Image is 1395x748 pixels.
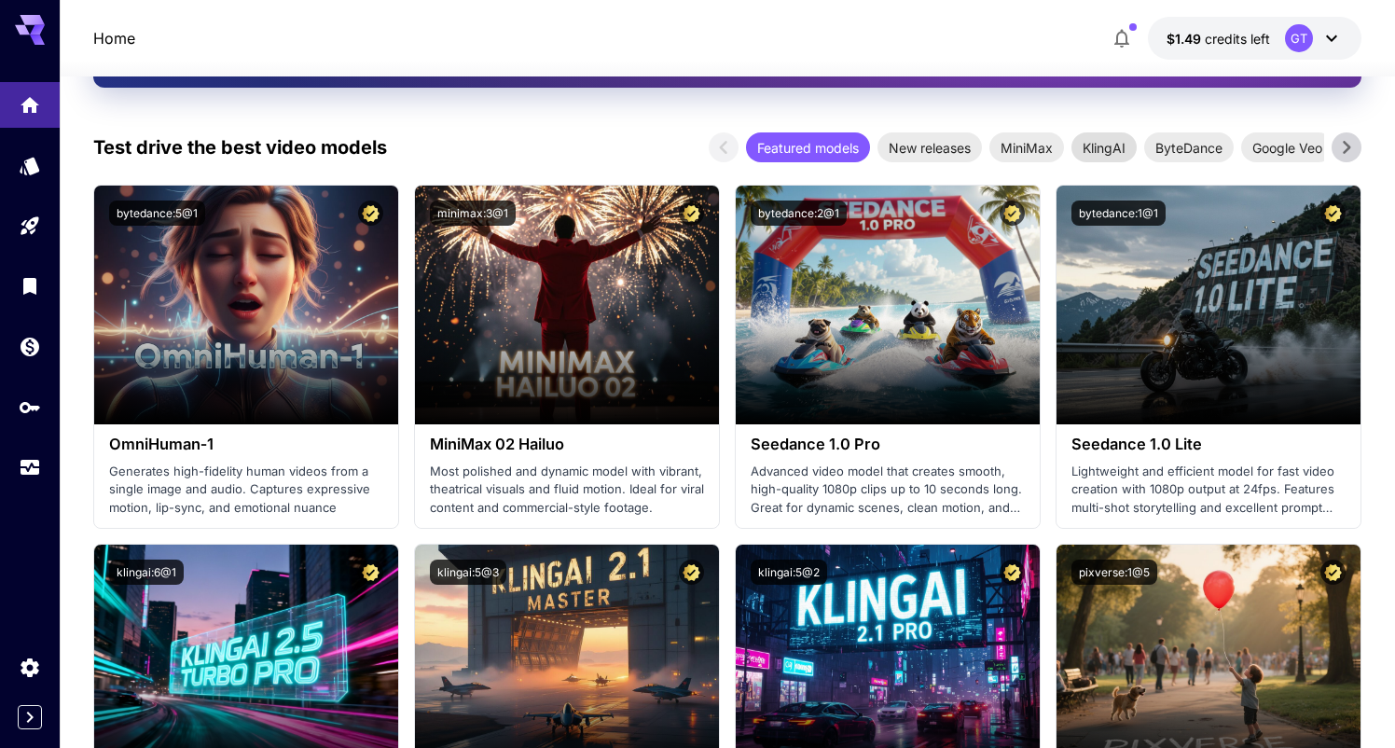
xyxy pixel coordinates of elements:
div: MiniMax [989,132,1064,162]
button: Certified Model – Vetted for best performance and includes a commercial license. [679,201,704,226]
div: Usage [19,456,41,479]
img: alt [415,186,719,424]
button: Expand sidebar [18,705,42,729]
span: New releases [877,138,982,158]
div: KlingAI [1071,132,1137,162]
div: New releases [877,132,982,162]
img: alt [94,186,398,424]
div: ByteDance [1144,132,1234,162]
span: ByteDance [1144,138,1234,158]
p: Test drive the best video models [93,133,387,161]
button: Certified Model – Vetted for best performance and includes a commercial license. [1320,560,1346,585]
div: Library [19,274,41,298]
button: klingai:6@1 [109,560,184,585]
div: Models [19,154,41,177]
p: Advanced video model that creates smooth, high-quality 1080p clips up to 10 seconds long. Great f... [751,463,1025,518]
span: Featured models [746,138,870,158]
button: bytedance:1@1 [1071,201,1166,226]
button: bytedance:2@1 [751,201,847,226]
img: alt [736,186,1040,424]
button: klingai:5@2 [751,560,827,585]
button: Certified Model – Vetted for best performance and includes a commercial license. [358,201,383,226]
button: pixverse:1@5 [1071,560,1157,585]
div: Google Veo [1241,132,1333,162]
h3: Seedance 1.0 Lite [1071,436,1346,453]
img: alt [1057,186,1360,424]
p: Generates high-fidelity human videos from a single image and audio. Captures expressive motion, l... [109,463,383,518]
button: Certified Model – Vetted for best performance and includes a commercial license. [679,560,704,585]
div: API Keys [19,395,41,419]
div: Settings [19,656,41,679]
div: Featured models [746,132,870,162]
span: MiniMax [989,138,1064,158]
h3: MiniMax 02 Hailuo [430,436,704,453]
h3: OmniHuman‑1 [109,436,383,453]
div: Wallet [19,335,41,358]
div: $1.49287 [1167,29,1270,48]
nav: breadcrumb [93,27,135,49]
button: klingai:5@3 [430,560,506,585]
h3: Seedance 1.0 Pro [751,436,1025,453]
div: Playground [19,215,41,238]
p: Lightweight and efficient model for fast video creation with 1080p output at 24fps. Features mult... [1071,463,1346,518]
button: Certified Model – Vetted for best performance and includes a commercial license. [1000,201,1025,226]
span: credits left [1205,31,1270,47]
span: Google Veo [1241,138,1333,158]
div: GT [1285,24,1313,52]
p: Most polished and dynamic model with vibrant, theatrical visuals and fluid motion. Ideal for vira... [430,463,704,518]
button: Certified Model – Vetted for best performance and includes a commercial license. [1320,201,1346,226]
button: Certified Model – Vetted for best performance and includes a commercial license. [1000,560,1025,585]
div: Home [19,93,41,117]
button: minimax:3@1 [430,201,516,226]
span: KlingAI [1071,138,1137,158]
button: $1.49287GT [1148,17,1361,60]
button: bytedance:5@1 [109,201,205,226]
span: $1.49 [1167,31,1205,47]
button: Certified Model – Vetted for best performance and includes a commercial license. [358,560,383,585]
a: Home [93,27,135,49]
